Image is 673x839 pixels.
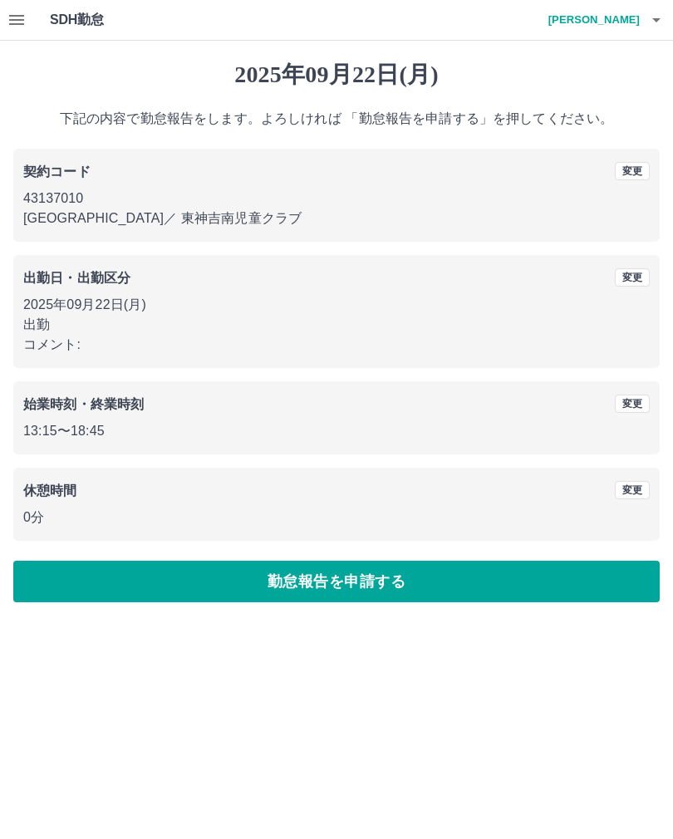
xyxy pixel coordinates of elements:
[23,335,650,355] p: コメント:
[23,397,144,411] b: 始業時刻・終業時刻
[13,561,660,602] button: 勤怠報告を申請する
[13,61,660,89] h1: 2025年09月22日(月)
[23,508,650,527] p: 0分
[615,395,650,413] button: 変更
[23,483,77,498] b: 休憩時間
[23,315,650,335] p: 出勤
[615,481,650,499] button: 変更
[23,209,650,228] p: [GEOGRAPHIC_DATA] ／ 東神吉南児童クラブ
[23,421,650,441] p: 13:15 〜 18:45
[13,109,660,129] p: 下記の内容で勤怠報告をします。よろしければ 「勤怠報告を申請する」を押してください。
[615,268,650,287] button: 変更
[23,295,650,315] p: 2025年09月22日(月)
[23,271,130,285] b: 出勤日・出勤区分
[615,162,650,180] button: 変更
[23,189,650,209] p: 43137010
[23,164,91,179] b: 契約コード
